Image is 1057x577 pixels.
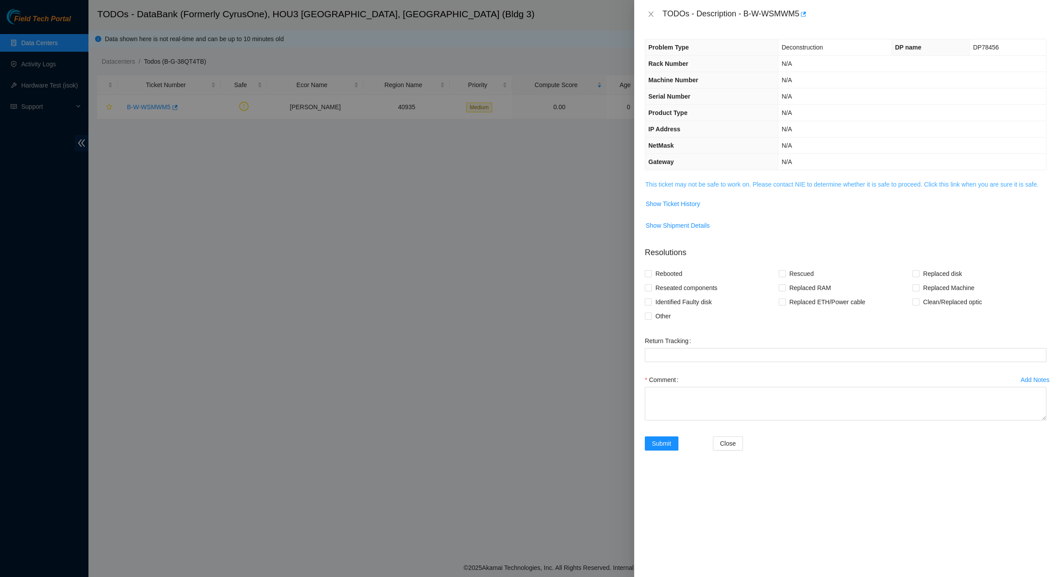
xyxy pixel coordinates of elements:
span: Submit [652,439,671,448]
button: Close [645,10,657,19]
span: NetMask [648,142,674,149]
span: Other [652,309,674,323]
input: Return Tracking [645,348,1046,362]
span: DP name [895,44,922,51]
label: Comment [645,373,682,387]
div: TODOs - Description - B-W-WSMWM5 [663,7,1046,21]
span: Close [720,439,736,448]
span: Show Ticket History [646,199,700,209]
label: Return Tracking [645,334,695,348]
span: N/A [781,60,792,67]
span: Product Type [648,109,687,116]
span: Replaced RAM [786,281,835,295]
span: Identified Faulty disk [652,295,716,309]
span: Rebooted [652,267,686,281]
p: Resolutions [645,240,1046,259]
span: Replaced Machine [919,281,978,295]
span: N/A [781,126,792,133]
span: Machine Number [648,76,698,84]
span: Serial Number [648,93,690,100]
button: Add Notes [1020,373,1050,387]
button: Show Ticket History [645,197,701,211]
button: Show Shipment Details [645,218,710,233]
span: N/A [781,158,792,165]
span: N/A [781,109,792,116]
span: N/A [781,93,792,100]
span: close [647,11,655,18]
div: Add Notes [1021,377,1049,383]
span: Replaced disk [919,267,965,281]
button: Close [713,436,743,451]
a: This ticket may not be safe to work on. Please contact NIE to determine whether it is safe to pro... [645,181,1038,188]
span: Deconstruction [781,44,823,51]
span: Rack Number [648,60,688,67]
span: Problem Type [648,44,689,51]
span: N/A [781,142,792,149]
span: Show Shipment Details [646,221,710,230]
span: IP Address [648,126,680,133]
button: Submit [645,436,678,451]
textarea: Comment [645,387,1046,420]
span: Reseated components [652,281,721,295]
span: Clean/Replaced optic [919,295,985,309]
span: Replaced ETH/Power cable [786,295,869,309]
span: Rescued [786,267,817,281]
span: DP78456 [973,44,999,51]
span: Gateway [648,158,674,165]
span: N/A [781,76,792,84]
